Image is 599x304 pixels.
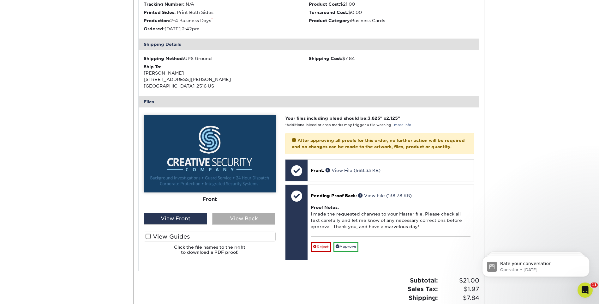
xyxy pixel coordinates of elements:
strong: Your files including bleed should be: " x " [285,116,400,121]
span: $21.00 [440,276,479,285]
strong: Subtotal: [410,277,438,284]
strong: Ordered: [144,26,165,31]
a: View File (138.78 KB) [358,193,412,198]
strong: Ship To: [144,64,161,69]
li: [DATE] 2:42pm [144,26,309,32]
div: Front [144,192,276,206]
strong: Production: [144,18,170,23]
strong: Product Category: [309,18,351,23]
strong: Shipping Cost: [309,56,342,61]
a: Reject [311,242,331,252]
h6: Click the file names to the right to download a PDF proof. [144,245,276,260]
span: Front: [311,168,324,173]
span: N/A [186,2,194,7]
li: $21.00 [309,1,474,7]
li: 2-4 Business Days [144,17,309,24]
a: View File (568.33 KB) [326,168,380,173]
strong: Shipping Method: [144,56,184,61]
span: 11 [590,283,598,288]
div: Files [139,96,479,107]
div: UPS Ground [144,55,309,62]
strong: Turnaround Cost: [309,10,348,15]
small: *Additional bleed or crop marks may trigger a file warning – [285,123,411,127]
strong: After approving all proofs for this order, no further action will be required and no changes can ... [292,138,465,149]
a: more info [394,123,411,127]
div: Shipping Details [139,39,479,50]
div: $7.84 [309,55,474,62]
iframe: Intercom notifications message [473,243,599,287]
iframe: Intercom live chat [578,283,593,298]
li: Business Cards [309,17,474,24]
strong: Tracking Number: [144,2,184,7]
span: $1.97 [440,285,479,294]
div: View Back [212,213,275,225]
strong: Proof Notes: [311,205,339,210]
span: 2.125 [386,116,398,121]
span: Print Both Sides [177,10,213,15]
label: View Guides [144,232,276,241]
div: View Front [144,213,207,225]
span: 3.625 [368,116,380,121]
strong: Printed Sides: [144,10,176,15]
span: $7.84 [440,294,479,302]
a: Approve [333,242,358,252]
div: [PERSON_NAME] [STREET_ADDRESS][PERSON_NAME] [GEOGRAPHIC_DATA]-2516 US [144,64,309,89]
strong: Sales Tax: [408,285,438,292]
strong: Shipping: [409,294,438,301]
strong: Product Cost: [309,2,340,7]
div: I made the requested changes to your Master file. Please check all text carefully and let me know... [311,199,470,236]
li: $0.00 [309,9,474,15]
span: Pending Proof Back: [311,193,357,198]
